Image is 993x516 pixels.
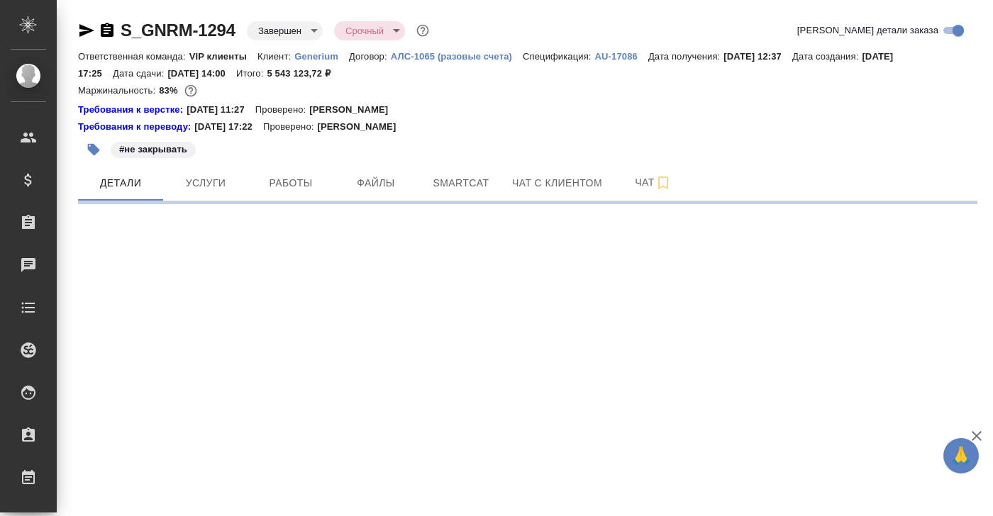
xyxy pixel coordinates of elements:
p: Клиент: [257,51,294,62]
p: Дата создания: [792,51,862,62]
p: 5 543 123,72 ₽ [267,68,340,79]
div: Завершен [247,21,323,40]
span: Чат с клиентом [512,174,602,192]
p: #не закрывать [119,142,187,157]
p: AU-17086 [595,51,648,62]
span: 🙏 [949,441,973,471]
p: Маржинальность: [78,85,159,96]
button: Скопировать ссылку для ЯМессенджера [78,22,95,39]
button: Доп статусы указывают на важность/срочность заказа [414,21,432,40]
a: Требования к верстке: [78,103,187,117]
div: Завершен [334,21,405,40]
p: АЛС-1065 (разовые счета) [391,51,523,62]
p: [DATE] 14:00 [167,68,236,79]
p: Дата сдачи: [113,68,167,79]
div: Нажми, чтобы открыть папку с инструкцией [78,120,194,134]
span: Smartcat [427,174,495,192]
p: Спецификация: [523,51,594,62]
p: Итого: [236,68,267,79]
span: [PERSON_NAME] детали заказа [797,23,938,38]
a: S_GNRM-1294 [121,21,235,40]
p: VIP клиенты [189,51,257,62]
p: [PERSON_NAME] [317,120,406,134]
p: Проверено: [263,120,318,134]
svg: Подписаться [655,174,672,191]
p: [PERSON_NAME] [309,103,399,117]
p: Generium [294,51,349,62]
button: Завершен [254,25,306,37]
p: Дата получения: [648,51,723,62]
p: Проверено: [255,103,310,117]
span: Чат [619,174,687,191]
a: AU-17086 [595,50,648,62]
a: Generium [294,50,349,62]
button: 753625.94 RUB; 21174.72 UAH; [182,82,200,100]
p: Договор: [349,51,391,62]
a: АЛС-1065 (разовые счета) [391,50,523,62]
button: Срочный [341,25,388,37]
p: 83% [159,85,181,96]
button: 🙏 [943,438,979,473]
p: [DATE] 17:22 [194,120,263,134]
p: Ответственная команда: [78,51,189,62]
span: не закрывать [109,142,197,155]
button: Скопировать ссылку [99,22,116,39]
p: [DATE] 12:37 [723,51,792,62]
span: Файлы [342,174,410,192]
span: Работы [257,174,325,192]
a: Требования к переводу: [78,120,194,134]
span: Детали [87,174,155,192]
div: Нажми, чтобы открыть папку с инструкцией [78,103,187,117]
button: Добавить тэг [78,134,109,165]
p: [DATE] 11:27 [187,103,255,117]
span: Услуги [172,174,240,192]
